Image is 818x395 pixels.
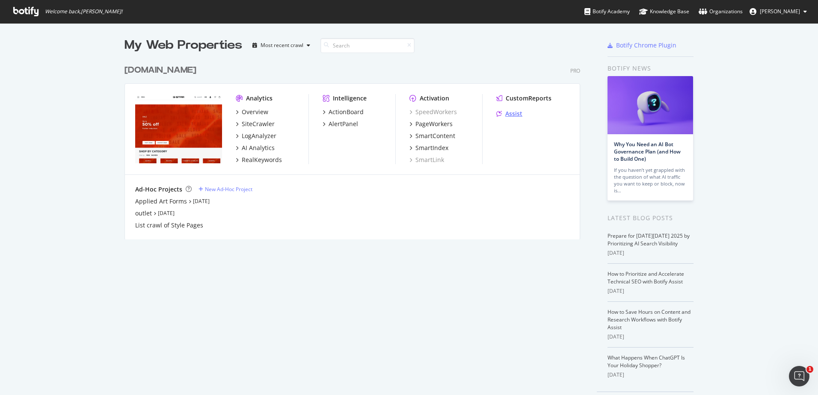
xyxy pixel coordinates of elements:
div: [DATE] [608,333,694,341]
div: AlertPanel [329,120,358,128]
div: Assist [505,109,522,118]
div: LogAnalyzer [242,132,276,140]
div: ActionBoard [329,108,364,116]
img: www.g-star.com [135,94,222,163]
a: Botify Chrome Plugin [608,41,676,50]
a: What Happens When ChatGPT Is Your Holiday Shopper? [608,354,685,369]
a: SiteCrawler [236,120,275,128]
div: RealKeywords [242,156,282,164]
div: If you haven’t yet grappled with the question of what AI traffic you want to keep or block, now is… [614,167,687,194]
a: outlet [135,209,152,218]
div: Botify Chrome Plugin [616,41,676,50]
a: [DATE] [158,209,175,217]
div: Overview [242,108,268,116]
a: [DOMAIN_NAME] [124,64,200,77]
div: Most recent crawl [261,43,303,48]
span: Alexa Kiradzhibashyan [760,8,800,15]
button: Most recent crawl [249,38,314,52]
div: Ad-Hoc Projects [135,185,182,194]
a: SmartLink [409,156,444,164]
a: LogAnalyzer [236,132,276,140]
a: AI Analytics [236,144,275,152]
div: New Ad-Hoc Project [205,186,252,193]
a: CustomReports [496,94,551,103]
div: [DATE] [608,287,694,295]
span: Welcome back, [PERSON_NAME] ! [45,8,122,15]
div: SmartIndex [415,144,448,152]
button: [PERSON_NAME] [743,5,814,18]
a: How to Prioritize and Accelerate Technical SEO with Botify Assist [608,270,684,285]
div: Intelligence [333,94,367,103]
div: Pro [570,67,580,74]
a: AlertPanel [323,120,358,128]
div: grid [124,54,587,239]
a: ActionBoard [323,108,364,116]
iframe: Intercom live chat [789,366,809,386]
input: Search [320,38,415,53]
span: 1 [806,366,813,373]
img: Why You Need an AI Bot Governance Plan (and How to Build One) [608,76,693,134]
a: SmartContent [409,132,455,140]
div: SmartContent [415,132,455,140]
a: SmartIndex [409,144,448,152]
a: Why You Need an AI Bot Governance Plan (and How to Build One) [614,141,681,162]
div: [DATE] [608,371,694,379]
div: Knowledge Base [639,7,689,16]
div: SiteCrawler [242,120,275,128]
a: Applied Art Forms [135,197,187,206]
div: CustomReports [506,94,551,103]
div: PageWorkers [415,120,453,128]
a: PageWorkers [409,120,453,128]
a: [DATE] [193,197,210,205]
div: [DATE] [608,249,694,257]
a: SpeedWorkers [409,108,457,116]
div: Analytics [246,94,273,103]
a: Overview [236,108,268,116]
a: Assist [496,109,522,118]
a: How to Save Hours on Content and Research Workflows with Botify Assist [608,308,691,331]
a: Prepare for [DATE][DATE] 2025 by Prioritizing AI Search Visibility [608,232,690,247]
a: RealKeywords [236,156,282,164]
div: My Web Properties [124,37,242,54]
div: Activation [420,94,449,103]
div: Botify Academy [584,7,630,16]
div: Organizations [699,7,743,16]
div: Latest Blog Posts [608,213,694,223]
a: New Ad-Hoc Project [199,186,252,193]
div: [DOMAIN_NAME] [124,64,196,77]
div: AI Analytics [242,144,275,152]
div: Botify news [608,64,694,73]
a: List crawl of Style Pages [135,221,203,230]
